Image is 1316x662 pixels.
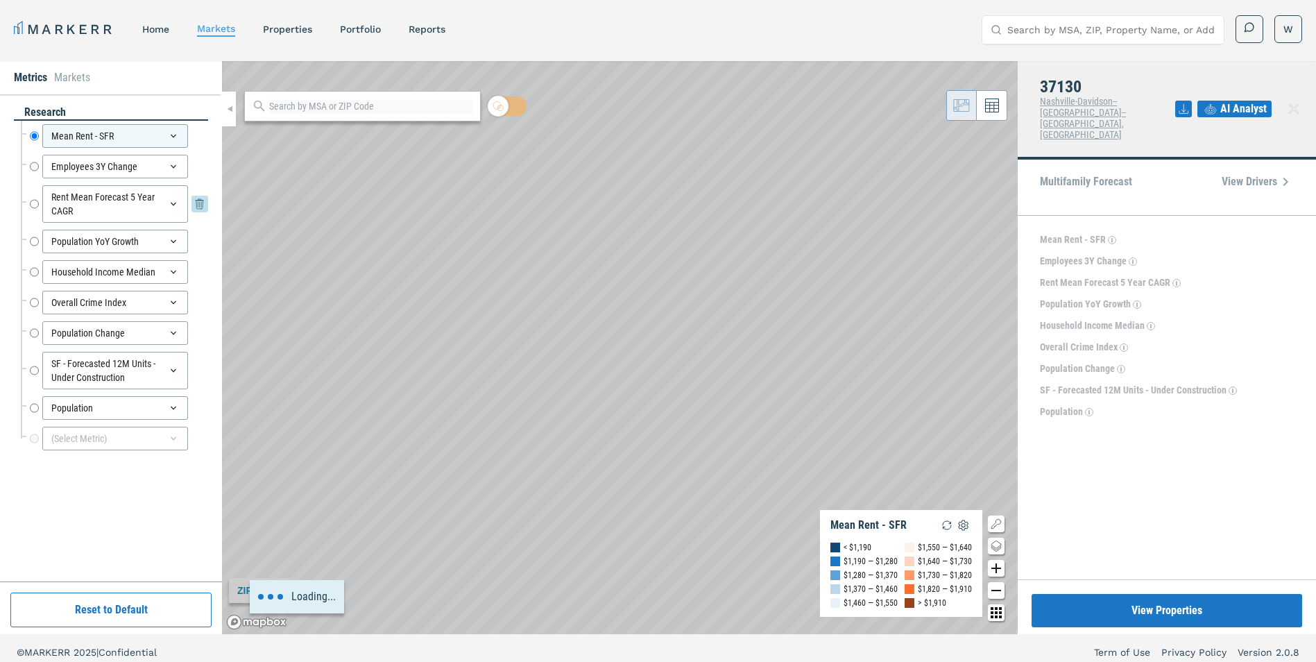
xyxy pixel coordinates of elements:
[939,517,955,534] img: Reload Legend
[42,427,188,450] div: (Select Metric)
[1040,96,1126,140] span: Nashville-Davidson--[GEOGRAPHIC_DATA]--[GEOGRAPHIC_DATA], [GEOGRAPHIC_DATA]
[988,604,1005,621] button: Other options map button
[988,538,1005,554] button: Change style map button
[844,582,898,596] div: $1,370 — $1,460
[24,647,74,658] span: MARKERR
[1197,101,1272,117] button: AI Analyst
[1040,297,1131,312] p: Population YoY Growth
[42,260,188,284] div: Household Income Median
[1040,232,1106,247] p: Mean Rent - SFR
[14,19,114,39] a: MARKERR
[42,352,188,389] div: SF - Forecasted 12M Units - Under Construction
[250,580,344,613] div: Loading...
[918,541,972,554] div: $1,550 — $1,640
[42,321,188,345] div: Population Change
[409,24,445,35] a: reports
[988,516,1005,532] button: Show/Hide Legend Map Button
[340,24,381,35] a: Portfolio
[54,69,90,86] li: Markets
[1040,254,1127,269] p: Employees 3Y Change
[918,582,972,596] div: $1,820 — $1,910
[918,554,972,568] div: $1,640 — $1,730
[830,518,907,532] div: Mean Rent - SFR
[1040,383,1227,398] p: SF - Forecasted 12M Units - Under Construction
[42,185,188,223] div: Rent Mean Forecast 5 Year CAGR
[1007,16,1215,44] input: Search by MSA, ZIP, Property Name, or Address
[844,568,898,582] div: $1,280 — $1,370
[42,124,188,148] div: Mean Rent - SFR
[988,560,1005,577] button: Zoom in map button
[918,596,946,610] div: > $1,910
[14,105,208,121] div: research
[1161,645,1227,659] a: Privacy Policy
[99,647,157,658] span: Confidential
[14,69,47,86] li: Metrics
[42,291,188,314] div: Overall Crime Index
[1032,594,1302,627] button: View Properties
[263,24,312,35] a: properties
[988,582,1005,599] button: Zoom out map button
[1040,405,1083,419] p: Population
[918,568,972,582] div: $1,730 — $1,820
[1040,78,1175,96] h4: 37130
[1094,645,1150,659] a: Term of Use
[955,517,972,534] img: Settings
[1274,15,1302,43] button: W
[1040,176,1132,187] p: Multifamily Forecast
[269,99,473,114] input: Search by MSA or ZIP Code
[1283,22,1293,36] span: W
[1238,645,1299,659] a: Version 2.0.8
[42,155,188,178] div: Employees 3Y Change
[17,647,24,658] span: ©
[1040,362,1115,376] p: Population Change
[74,647,99,658] span: 2025 |
[142,24,169,35] a: home
[226,614,287,630] a: Mapbox logo
[42,230,188,253] div: Population YoY Growth
[844,554,898,568] div: $1,190 — $1,280
[10,593,212,627] button: Reset to Default
[1220,101,1267,117] span: AI Analyst
[197,23,235,34] a: markets
[1040,319,1145,333] p: Household Income Median
[844,596,898,610] div: $1,460 — $1,550
[844,541,871,554] div: < $1,190
[42,396,188,420] div: Population
[1040,340,1118,355] p: Overall Crime Index
[1040,275,1170,290] p: Rent Mean Forecast 5 Year CAGR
